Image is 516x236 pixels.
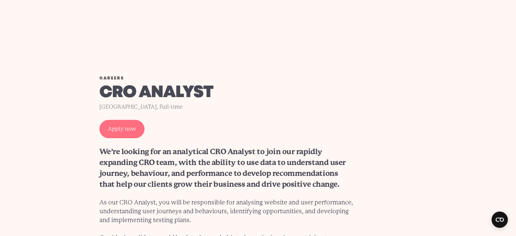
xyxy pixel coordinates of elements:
a: Careers [99,76,125,80]
div: [GEOGRAPHIC_DATA], Full-time [99,102,353,112]
a: Apply now [99,120,145,138]
button: Open CMP widget [492,212,508,228]
h2: We’re looking for an analytical CRO Analyst to join our rapidly expanding CRO team, with the abil... [99,146,353,190]
h1: CRO Analyst [99,83,353,102]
